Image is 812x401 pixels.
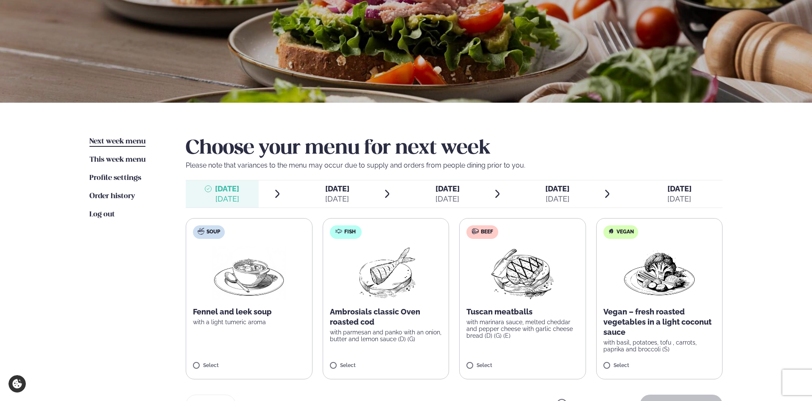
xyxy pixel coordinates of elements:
[89,138,145,145] span: Next week menu
[8,375,26,393] a: Cookie settings
[603,339,716,353] p: with basil, potatoes, tofu , carrots, paprika and broccoli (S)
[212,246,286,300] img: Soup.png
[325,194,349,204] div: [DATE]
[545,194,569,204] div: [DATE]
[89,155,145,165] a: This week menu
[667,184,692,193] span: [DATE]
[89,156,145,163] span: This week menu
[344,229,356,236] span: Fish
[89,174,141,182] span: Profile settings
[348,246,423,300] img: Fish.png
[545,184,569,193] span: [DATE]
[472,228,479,235] img: beef.svg
[198,228,204,235] img: soup.svg
[667,194,692,204] div: [DATE]
[89,211,115,218] span: Log out
[435,194,460,204] div: [DATE]
[215,194,239,204] div: [DATE]
[617,229,634,236] span: Vegan
[215,184,239,193] span: [DATE]
[608,228,614,235] img: Vegan.svg
[89,210,115,220] a: Log out
[89,137,145,147] a: Next week menu
[89,193,135,200] span: Order history
[330,307,442,327] p: Ambrosials classic Oven roasted cod
[466,319,579,339] p: with marinara sauce, melted cheddar and pepper cheese with garlic cheese bread (D) (G) (E)
[466,307,579,317] p: Tuscan meatballs
[89,191,135,202] a: Order history
[193,319,305,325] p: with a light tumeric aroma
[335,228,342,235] img: fish.svg
[193,307,305,317] p: Fennel and leek soup
[206,229,220,236] span: Soup
[89,173,141,183] a: Profile settings
[186,160,723,171] p: Please note that variances to the menu may occur due to supply and orders from people dining prio...
[330,329,442,342] p: with parmesan and panko with an onion, butter and lemon sauce (D) (G)
[186,137,723,160] h2: Choose your menu for next week
[435,184,460,193] span: [DATE]
[622,246,697,300] img: Vegan.png
[481,229,493,236] span: Beef
[325,184,349,193] span: [DATE]
[603,307,716,337] p: Vegan – fresh roasted vegetables in a light coconut sauce
[485,246,560,300] img: Beef-Meat.png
